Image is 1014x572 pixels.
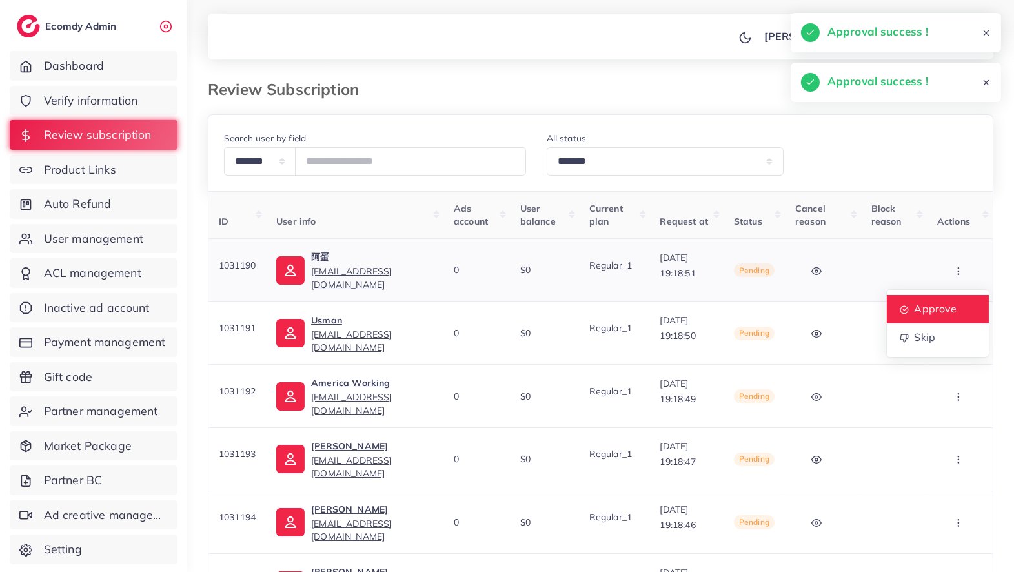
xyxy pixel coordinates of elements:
span: Ad creative management [44,507,168,524]
a: America Working[EMAIL_ADDRESS][DOMAIN_NAME] [311,375,433,417]
span: Partner management [44,403,158,420]
div: 0 [454,453,500,465]
div: $0 [520,327,569,340]
a: Gift code [10,362,177,392]
a: [PERSON_NAME][EMAIL_ADDRESS][DOMAIN_NAME] [311,502,433,544]
div: $0 [520,516,569,529]
p: Regular_1 [589,509,640,525]
p: 1031194 [219,509,256,525]
span: Pending [734,263,775,278]
span: ID [219,216,228,227]
a: Product Links [10,155,177,185]
span: User management [44,230,143,247]
a: Dashboard [10,51,177,81]
a: Partner BC [10,465,177,495]
span: Gift code [44,369,92,385]
img: logo [17,15,40,37]
div: 0 [454,327,500,340]
img: ic-user-info.36bf1079.svg [276,256,305,285]
div: 0 [454,390,500,403]
div: $0 [520,453,569,465]
p: Regular_1 [589,320,640,336]
a: Review subscription [10,120,177,150]
span: Status [734,216,762,227]
span: [EMAIL_ADDRESS][DOMAIN_NAME] [311,391,392,416]
span: Review subscription [44,127,152,143]
span: Partner BC [44,472,103,489]
p: [DATE] 19:18:47 [660,438,713,469]
a: 阿蛋[EMAIL_ADDRESS][DOMAIN_NAME] [311,249,433,291]
span: Pending [734,453,775,467]
img: ic-user-info.36bf1079.svg [276,382,305,411]
label: Search user by field [224,132,306,145]
img: ic-user-info.36bf1079.svg [276,319,305,347]
img: ic-user-info.36bf1079.svg [276,445,305,473]
p: Regular_1 [589,258,640,273]
img: ic-user-info.36bf1079.svg [276,508,305,536]
div: 0 [454,263,500,276]
p: 阿蛋 [311,249,433,265]
span: Current plan [589,203,623,227]
span: Verify information [44,92,138,109]
p: Regular_1 [589,446,640,462]
h5: Approval success ! [827,23,929,40]
p: [PERSON_NAME] [PERSON_NAME] [764,28,944,44]
p: [PERSON_NAME] [311,502,433,517]
a: ACL management [10,258,177,288]
p: 1031190 [219,258,256,273]
span: Setting [44,541,82,558]
a: Inactive ad account [10,293,177,323]
h5: Approval success ! [827,73,929,90]
p: 1031193 [219,446,256,462]
span: User info [276,216,316,227]
span: Cancel reason [795,203,826,227]
span: Request at [660,216,709,227]
span: [EMAIL_ADDRESS][DOMAIN_NAME] [311,265,392,290]
p: Regular_1 [589,383,640,399]
span: Pending [734,515,775,529]
span: Inactive ad account [44,300,150,316]
span: Product Links [44,161,116,178]
span: ACL management [44,265,141,281]
span: User balance [520,203,556,227]
span: Approve [914,302,957,315]
span: [EMAIL_ADDRESS][DOMAIN_NAME] [311,455,392,479]
span: Actions [937,216,970,227]
p: Usman [311,312,433,328]
p: [DATE] 19:18:50 [660,312,713,343]
div: $0 [520,390,569,403]
p: 1031192 [219,383,256,399]
a: Auto Refund [10,189,177,219]
a: [PERSON_NAME] [PERSON_NAME]avatar [757,23,983,49]
h2: Ecomdy Admin [45,20,119,32]
span: Pending [734,327,775,341]
a: Setting [10,535,177,564]
div: 0 [454,516,500,529]
a: [PERSON_NAME][EMAIL_ADDRESS][DOMAIN_NAME] [311,438,433,480]
span: Dashboard [44,57,104,74]
label: All status [547,132,587,145]
span: Block reason [871,203,902,227]
a: User management [10,224,177,254]
span: Skip [914,331,935,343]
a: Usman[EMAIL_ADDRESS][DOMAIN_NAME] [311,312,433,354]
span: [EMAIL_ADDRESS][DOMAIN_NAME] [311,518,392,542]
a: Ad creative management [10,500,177,530]
p: [DATE] 19:18:49 [660,376,713,407]
span: Pending [734,389,775,403]
div: $0 [520,263,569,276]
p: [PERSON_NAME] [311,438,433,454]
p: [DATE] 19:18:46 [660,502,713,533]
h5: Approval success ! [860,123,961,139]
p: 1031191 [219,320,256,336]
span: Auto Refund [44,196,112,212]
p: [DATE] 19:18:51 [660,250,713,281]
span: Market Package [44,438,132,455]
a: logoEcomdy Admin [17,15,119,37]
p: America Working [311,375,433,391]
a: Payment management [10,327,177,357]
span: Ads account [454,203,488,227]
span: Payment management [44,334,166,351]
span: [EMAIL_ADDRESS][DOMAIN_NAME] [311,329,392,353]
a: Verify information [10,86,177,116]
